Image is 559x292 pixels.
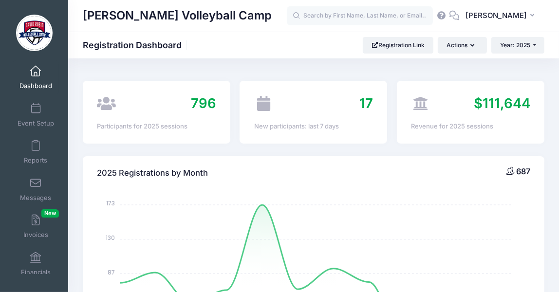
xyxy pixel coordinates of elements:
[13,135,59,169] a: Reports
[411,122,530,131] div: Revenue for 2025 sessions
[13,209,59,243] a: InvoicesNew
[108,268,115,276] tspan: 87
[106,200,115,208] tspan: 173
[16,15,53,51] img: David Rubio Volleyball Camp
[466,10,527,21] span: [PERSON_NAME]
[41,209,59,218] span: New
[254,122,373,131] div: New participants: last 7 days
[23,231,48,239] span: Invoices
[13,247,59,281] a: Financials
[19,82,52,91] span: Dashboard
[359,95,373,111] span: 17
[18,119,54,128] span: Event Setup
[97,160,208,187] h4: 2025 Registrations by Month
[83,40,190,50] h1: Registration Dashboard
[83,5,272,27] h1: [PERSON_NAME] Volleyball Camp
[13,60,59,94] a: Dashboard
[459,5,544,27] button: [PERSON_NAME]
[13,98,59,132] a: Event Setup
[24,157,47,165] span: Reports
[500,41,530,49] span: Year: 2025
[191,95,216,111] span: 796
[363,37,433,54] a: Registration Link
[491,37,544,54] button: Year: 2025
[106,234,115,242] tspan: 130
[438,37,486,54] button: Actions
[474,95,530,111] span: $111,644
[516,166,530,176] span: 687
[20,194,51,202] span: Messages
[287,6,433,26] input: Search by First Name, Last Name, or Email...
[13,172,59,206] a: Messages
[21,268,51,276] span: Financials
[97,122,216,131] div: Participants for 2025 sessions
